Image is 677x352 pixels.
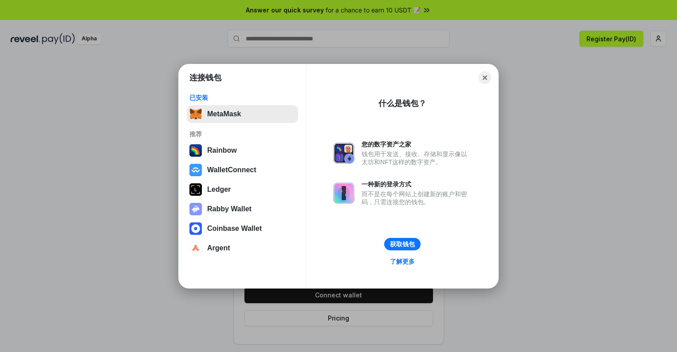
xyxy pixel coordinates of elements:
img: svg+xml,%3Csvg%20width%3D%2228%22%20height%3D%2228%22%20viewBox%3D%220%200%2028%2028%22%20fill%3D... [189,222,202,235]
a: 了解更多 [385,256,420,267]
button: Rabby Wallet [187,200,298,218]
button: Coinbase Wallet [187,220,298,237]
div: 钱包用于发送、接收、存储和显示像以太坊和NFT这样的数字资产。 [362,150,472,166]
img: svg+xml,%3Csvg%20xmlns%3D%22http%3A%2F%2Fwww.w3.org%2F2000%2Fsvg%22%20fill%3D%22none%22%20viewBox... [333,182,354,204]
button: 获取钱包 [384,238,421,250]
div: 推荐 [189,130,295,138]
img: svg+xml,%3Csvg%20xmlns%3D%22http%3A%2F%2Fwww.w3.org%2F2000%2Fsvg%22%20fill%3D%22none%22%20viewBox... [189,203,202,215]
div: Argent [207,244,230,252]
div: 您的数字资产之家 [362,140,472,148]
button: Close [479,71,491,84]
div: Ledger [207,186,231,194]
img: svg+xml,%3Csvg%20xmlns%3D%22http%3A%2F%2Fwww.w3.org%2F2000%2Fsvg%22%20width%3D%2228%22%20height%3... [189,183,202,196]
div: Coinbase Wallet [207,225,262,233]
div: 获取钱包 [390,240,415,248]
button: Rainbow [187,142,298,159]
div: 已安装 [189,94,295,102]
button: WalletConnect [187,161,298,179]
img: svg+xml,%3Csvg%20fill%3D%22none%22%20height%3D%2233%22%20viewBox%3D%220%200%2035%2033%22%20width%... [189,108,202,120]
button: MetaMask [187,105,298,123]
div: WalletConnect [207,166,256,174]
h1: 连接钱包 [189,72,221,83]
img: svg+xml,%3Csvg%20width%3D%2228%22%20height%3D%2228%22%20viewBox%3D%220%200%2028%2028%22%20fill%3D... [189,242,202,254]
div: 了解更多 [390,257,415,265]
button: Argent [187,239,298,257]
img: svg+xml,%3Csvg%20width%3D%2228%22%20height%3D%2228%22%20viewBox%3D%220%200%2028%2028%22%20fill%3D... [189,164,202,176]
img: svg+xml,%3Csvg%20xmlns%3D%22http%3A%2F%2Fwww.w3.org%2F2000%2Fsvg%22%20fill%3D%22none%22%20viewBox... [333,142,354,164]
div: 一种新的登录方式 [362,180,472,188]
img: svg+xml,%3Csvg%20width%3D%22120%22%20height%3D%22120%22%20viewBox%3D%220%200%20120%20120%22%20fil... [189,144,202,157]
div: 什么是钱包？ [378,98,426,109]
div: Rainbow [207,146,237,154]
div: Rabby Wallet [207,205,252,213]
div: MetaMask [207,110,241,118]
div: 而不是在每个网站上创建新的账户和密码，只需连接您的钱包。 [362,190,472,206]
button: Ledger [187,181,298,198]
